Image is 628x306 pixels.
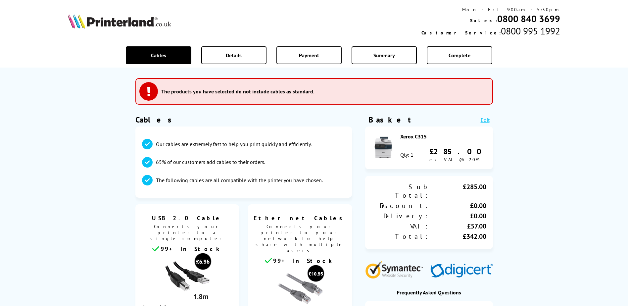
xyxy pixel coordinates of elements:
div: Mon - Fri 9:00am - 5:30pm [421,7,560,13]
span: 99+ In Stock [161,245,222,253]
span: Customer Service: [421,30,501,36]
span: Sales: [470,18,497,24]
span: Details [226,52,242,59]
div: £0.00 [429,201,486,210]
div: Frequently Asked Questions [365,289,493,296]
h1: Cables [135,115,352,125]
img: Printerland Logo [68,14,171,28]
span: Ethernet Cables [253,214,347,222]
div: £285.00 [429,146,486,157]
span: Connects your printer to your network to help share with multiple users [251,222,349,257]
p: Our cables are extremely fast to help you print quickly and efficiently. [156,140,312,148]
p: 65% of our customers add cables to their orders. [156,158,265,166]
div: Xerox C315 [400,133,486,140]
div: Qty: 1 [400,151,413,158]
img: Symantec Website Security [365,260,428,279]
div: Delivery: [372,212,429,220]
div: £57.00 [429,222,486,230]
img: Digicert [430,264,493,279]
img: Xerox C315 [372,136,395,159]
span: Payment [299,52,319,59]
img: usb cable [162,253,212,302]
span: 0800 995 1992 [501,25,560,37]
div: Total: [372,232,429,241]
h3: The products you have selected do not include cables as standard. [161,88,314,95]
span: Complete [449,52,470,59]
a: Edit [481,117,490,123]
p: The following cables are all compatible with the printer you have chosen. [156,177,323,184]
div: £285.00 [429,182,486,200]
span: ex VAT @ 20% [429,157,479,163]
span: Summary [373,52,395,59]
span: USB 2.0 Cable [140,214,234,222]
a: 0800 840 3699 [497,13,560,25]
div: Sub Total: [372,182,429,200]
div: Discount: [372,201,429,210]
div: Basket [368,115,411,125]
span: Connects your printer to a single computer [139,222,236,245]
div: £0.00 [429,212,486,220]
div: VAT: [372,222,429,230]
span: 99+ In Stock [273,257,335,265]
div: £342.00 [429,232,486,241]
span: Cables [151,52,166,59]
